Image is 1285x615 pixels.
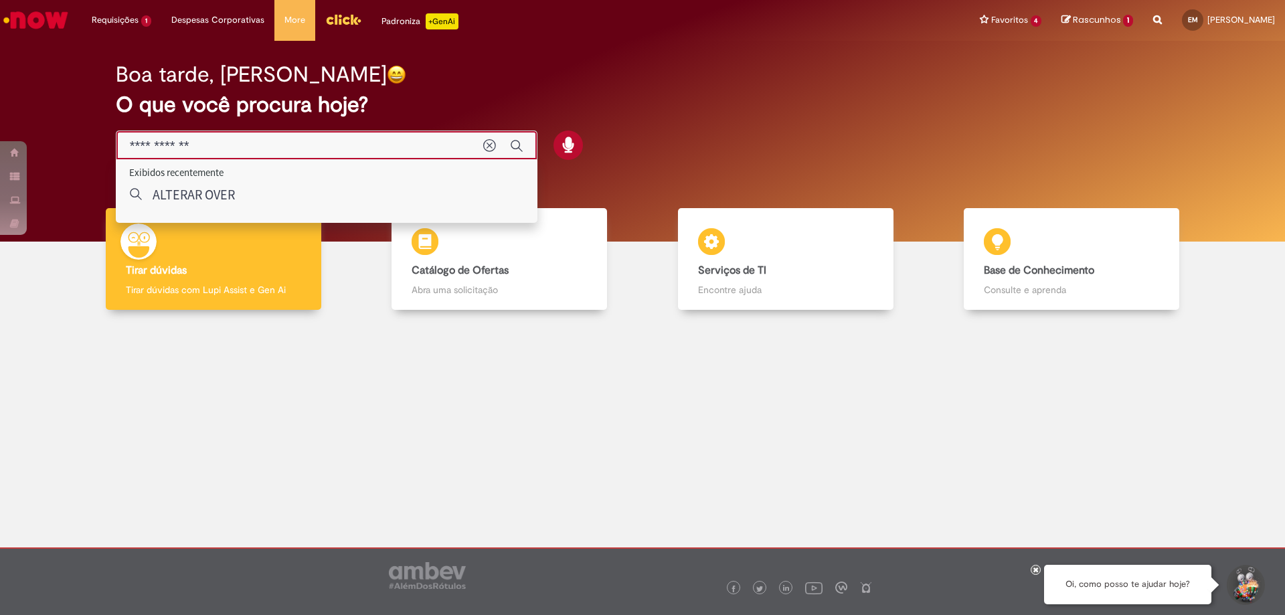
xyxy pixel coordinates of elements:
img: happy-face.png [387,65,406,84]
b: Catálogo de Ofertas [412,264,509,277]
span: Requisições [92,13,139,27]
img: logo_footer_facebook.png [730,586,737,592]
p: Abra uma solicitação [412,283,587,296]
img: logo_footer_linkedin.png [783,585,790,593]
p: Tirar dúvidas com Lupi Assist e Gen Ai [126,283,301,296]
p: Encontre ajuda [698,283,873,296]
p: +GenAi [426,13,458,29]
span: Rascunhos [1073,13,1121,26]
span: EM [1188,15,1198,24]
img: logo_footer_naosei.png [860,582,872,594]
img: logo_footer_youtube.png [805,579,823,596]
span: Despesas Corporativas [171,13,264,27]
a: Base de Conhecimento Consulte e aprenda [929,208,1215,311]
h2: Boa tarde, [PERSON_NAME] [116,63,387,86]
button: Iniciar Conversa de Suporte [1225,565,1265,605]
span: Favoritos [991,13,1028,27]
img: logo_footer_workplace.png [835,582,847,594]
span: 1 [141,15,151,27]
h2: O que você procura hoje? [116,93,1170,116]
img: ServiceNow [1,7,70,33]
span: 4 [1031,15,1042,27]
img: click_logo_yellow_360x200.png [325,9,361,29]
img: logo_footer_ambev_rotulo_gray.png [389,562,466,589]
span: [PERSON_NAME] [1207,14,1275,25]
img: logo_footer_twitter.png [756,586,763,592]
b: Serviços de TI [698,264,766,277]
div: Padroniza [381,13,458,29]
div: Oi, como posso te ajudar hoje? [1044,565,1211,604]
a: Catálogo de Ofertas Abra uma solicitação [357,208,643,311]
a: Rascunhos [1061,14,1133,27]
p: Consulte e aprenda [984,283,1159,296]
a: Tirar dúvidas Tirar dúvidas com Lupi Assist e Gen Ai [70,208,357,311]
b: Base de Conhecimento [984,264,1094,277]
span: More [284,13,305,27]
b: Tirar dúvidas [126,264,187,277]
a: Serviços de TI Encontre ajuda [642,208,929,311]
span: 1 [1123,15,1133,27]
